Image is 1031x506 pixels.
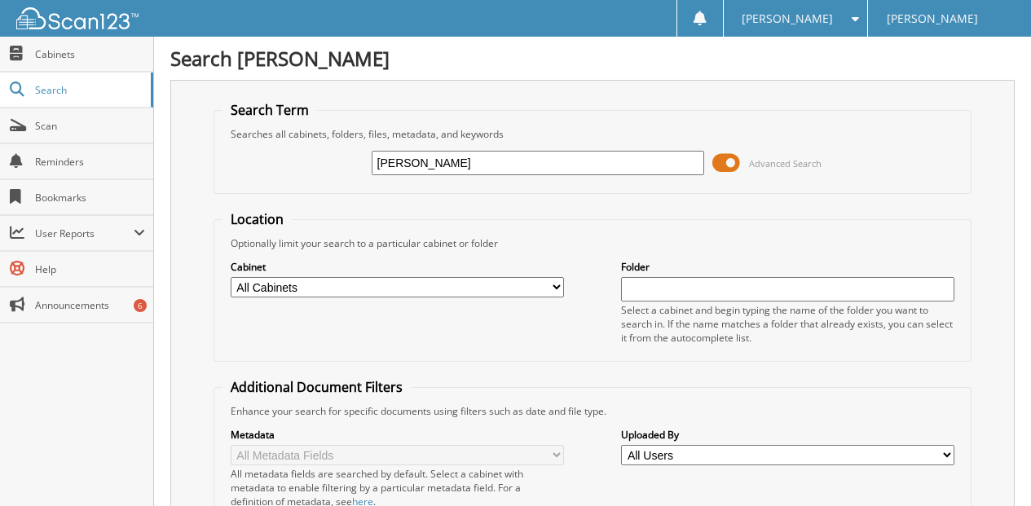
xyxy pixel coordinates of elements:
label: Folder [621,260,954,274]
label: Uploaded By [621,428,954,442]
div: Searches all cabinets, folders, files, metadata, and keywords [223,127,963,141]
span: Advanced Search [749,157,822,169]
legend: Search Term [223,101,317,119]
span: [PERSON_NAME] [742,14,833,24]
legend: Additional Document Filters [223,378,411,396]
span: User Reports [35,227,134,240]
div: Select a cabinet and begin typing the name of the folder you want to search in. If the name match... [621,303,954,345]
h1: Search [PERSON_NAME] [170,45,1015,72]
span: Help [35,262,145,276]
img: scan123-logo-white.svg [16,7,139,29]
span: Cabinets [35,47,145,61]
div: 6 [134,299,147,312]
span: Search [35,83,143,97]
span: Bookmarks [35,191,145,205]
div: Enhance your search for specific documents using filters such as date and file type. [223,404,963,418]
span: Scan [35,119,145,133]
label: Cabinet [231,260,564,274]
span: Announcements [35,298,145,312]
span: Reminders [35,155,145,169]
div: Optionally limit your search to a particular cabinet or folder [223,236,963,250]
legend: Location [223,210,292,228]
label: Metadata [231,428,564,442]
span: [PERSON_NAME] [887,14,978,24]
